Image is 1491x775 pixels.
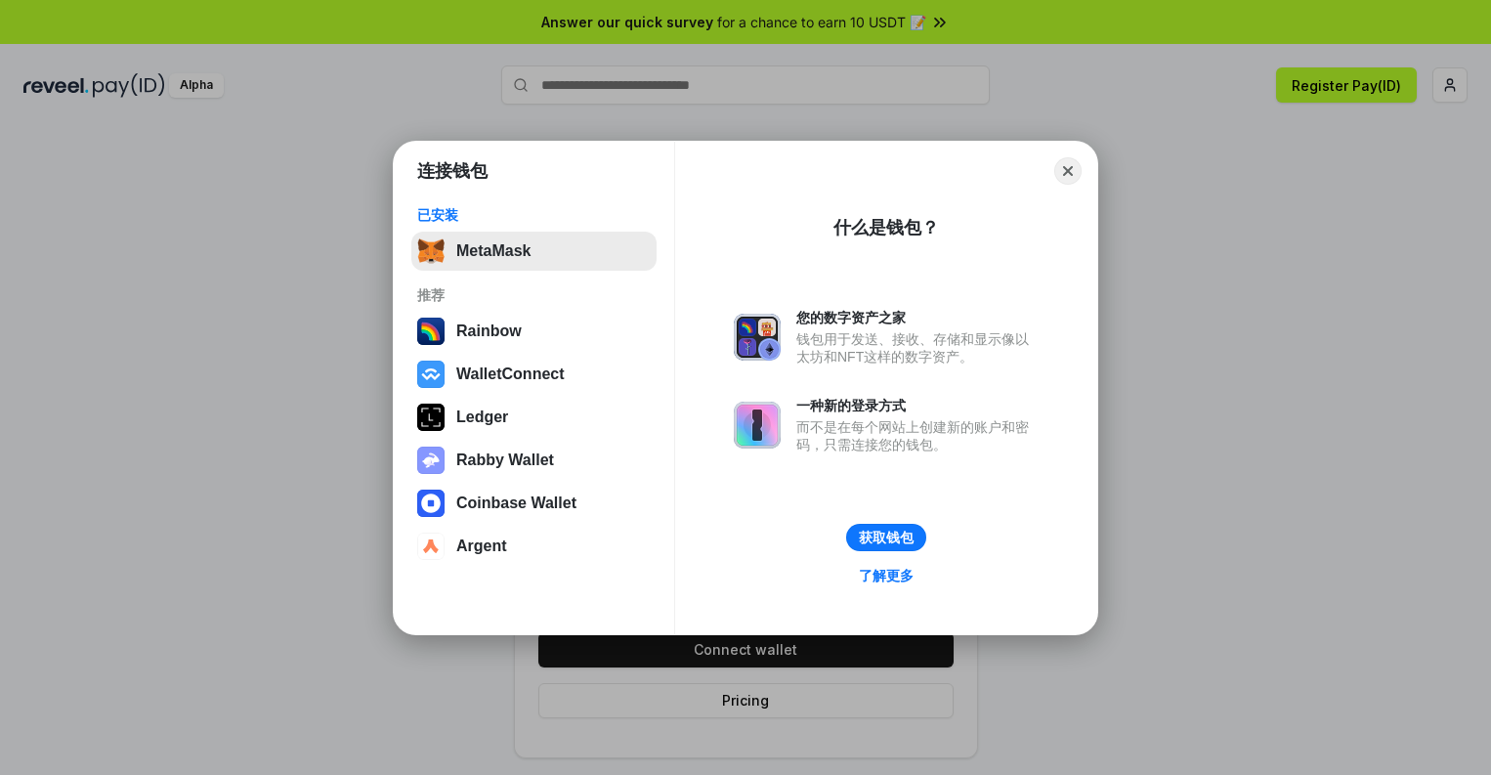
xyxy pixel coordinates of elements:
button: Rabby Wallet [411,441,657,480]
button: MetaMask [411,232,657,271]
button: Close [1054,157,1082,185]
div: 了解更多 [859,567,914,584]
div: MetaMask [456,242,531,260]
div: 推荐 [417,286,651,304]
div: Rabby Wallet [456,452,554,469]
a: 了解更多 [847,563,925,588]
button: Coinbase Wallet [411,484,657,523]
img: svg+xml,%3Csvg%20fill%3D%22none%22%20height%3D%2233%22%20viewBox%3D%220%200%2035%2033%22%20width%... [417,237,445,265]
img: svg+xml,%3Csvg%20xmlns%3D%22http%3A%2F%2Fwww.w3.org%2F2000%2Fsvg%22%20fill%3D%22none%22%20viewBox... [417,447,445,474]
img: svg+xml,%3Csvg%20xmlns%3D%22http%3A%2F%2Fwww.w3.org%2F2000%2Fsvg%22%20fill%3D%22none%22%20viewBox... [734,402,781,449]
div: 而不是在每个网站上创建新的账户和密码，只需连接您的钱包。 [796,418,1039,453]
button: WalletConnect [411,355,657,394]
button: Ledger [411,398,657,437]
div: 已安装 [417,206,651,224]
img: svg+xml,%3Csvg%20xmlns%3D%22http%3A%2F%2Fwww.w3.org%2F2000%2Fsvg%22%20fill%3D%22none%22%20viewBox... [734,314,781,361]
div: 获取钱包 [859,529,914,546]
div: Argent [456,538,507,555]
div: Ledger [456,409,508,426]
img: svg+xml,%3Csvg%20xmlns%3D%22http%3A%2F%2Fwww.w3.org%2F2000%2Fsvg%22%20width%3D%2228%22%20height%3... [417,404,445,431]
button: Argent [411,527,657,566]
h1: 连接钱包 [417,159,488,183]
button: Rainbow [411,312,657,351]
div: 什么是钱包？ [833,216,939,239]
div: Coinbase Wallet [456,495,576,512]
div: 钱包用于发送、接收、存储和显示像以太坊和NFT这样的数字资产。 [796,330,1039,366]
div: Rainbow [456,323,522,340]
img: svg+xml,%3Csvg%20width%3D%2228%22%20height%3D%2228%22%20viewBox%3D%220%200%2028%2028%22%20fill%3D... [417,490,445,517]
div: 您的数字资产之家 [796,309,1039,326]
div: 一种新的登录方式 [796,397,1039,414]
img: svg+xml,%3Csvg%20width%3D%2228%22%20height%3D%2228%22%20viewBox%3D%220%200%2028%2028%22%20fill%3D... [417,533,445,560]
div: WalletConnect [456,366,565,383]
img: svg+xml,%3Csvg%20width%3D%2228%22%20height%3D%2228%22%20viewBox%3D%220%200%2028%2028%22%20fill%3D... [417,361,445,388]
button: 获取钱包 [846,524,926,551]
img: svg+xml,%3Csvg%20width%3D%22120%22%20height%3D%22120%22%20viewBox%3D%220%200%20120%20120%22%20fil... [417,318,445,345]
